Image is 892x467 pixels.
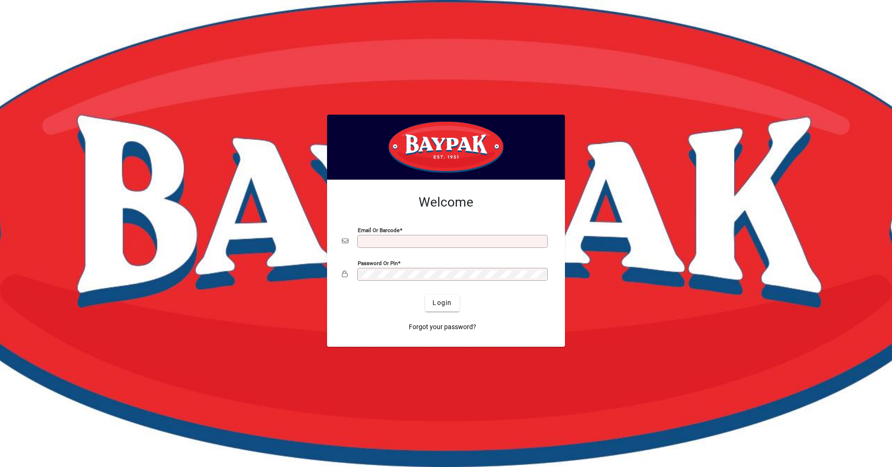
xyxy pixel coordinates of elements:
[342,195,550,210] h2: Welcome
[358,227,400,233] mat-label: Email or Barcode
[433,298,452,308] span: Login
[425,295,459,311] button: Login
[405,319,480,336] a: Forgot your password?
[409,322,476,332] span: Forgot your password?
[358,259,398,266] mat-label: Password or Pin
